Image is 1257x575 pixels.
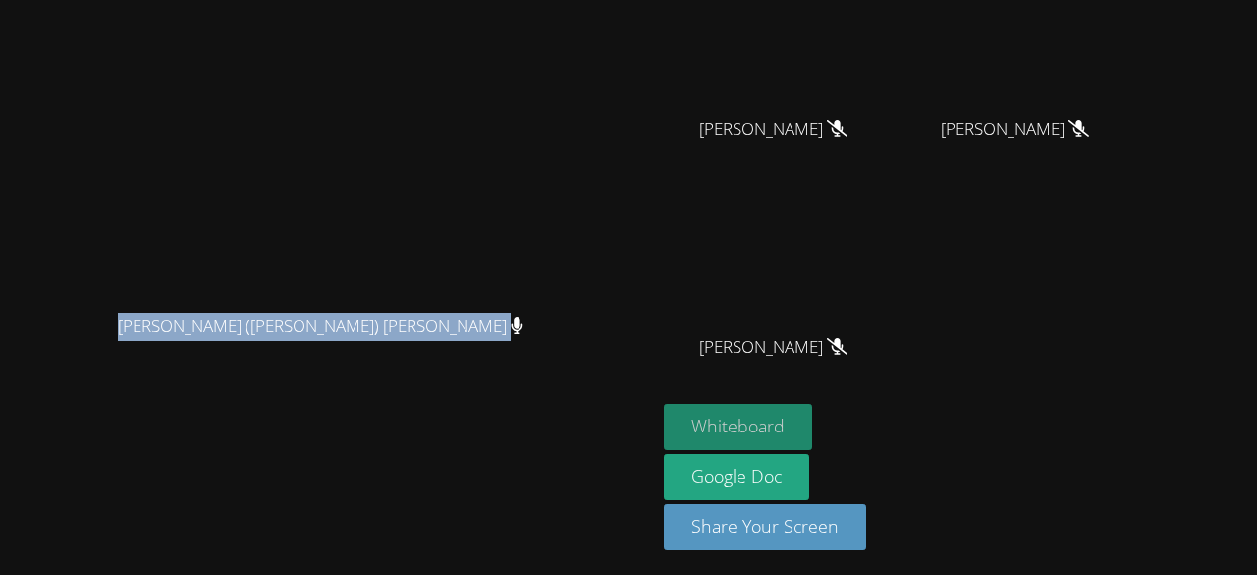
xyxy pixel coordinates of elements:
button: Share Your Screen [664,504,866,550]
span: [PERSON_NAME] [941,115,1089,144]
button: Whiteboard [664,404,812,450]
a: Google Doc [664,454,809,500]
span: [PERSON_NAME] ([PERSON_NAME]) [PERSON_NAME] [118,313,523,341]
span: [PERSON_NAME] [699,115,847,144]
span: [PERSON_NAME] [699,333,847,362]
